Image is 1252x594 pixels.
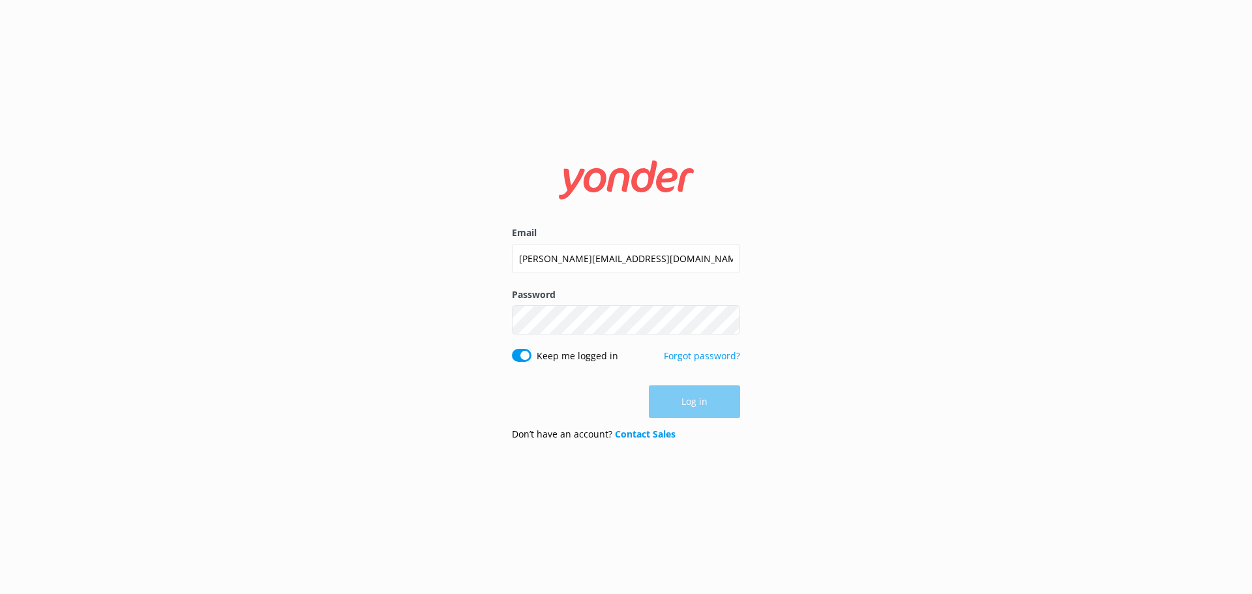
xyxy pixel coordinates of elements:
[512,427,676,441] p: Don’t have an account?
[537,349,618,363] label: Keep me logged in
[664,349,740,362] a: Forgot password?
[512,226,740,240] label: Email
[512,244,740,273] input: user@emailaddress.com
[512,288,740,302] label: Password
[615,428,676,440] a: Contact Sales
[714,307,740,333] button: Show password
